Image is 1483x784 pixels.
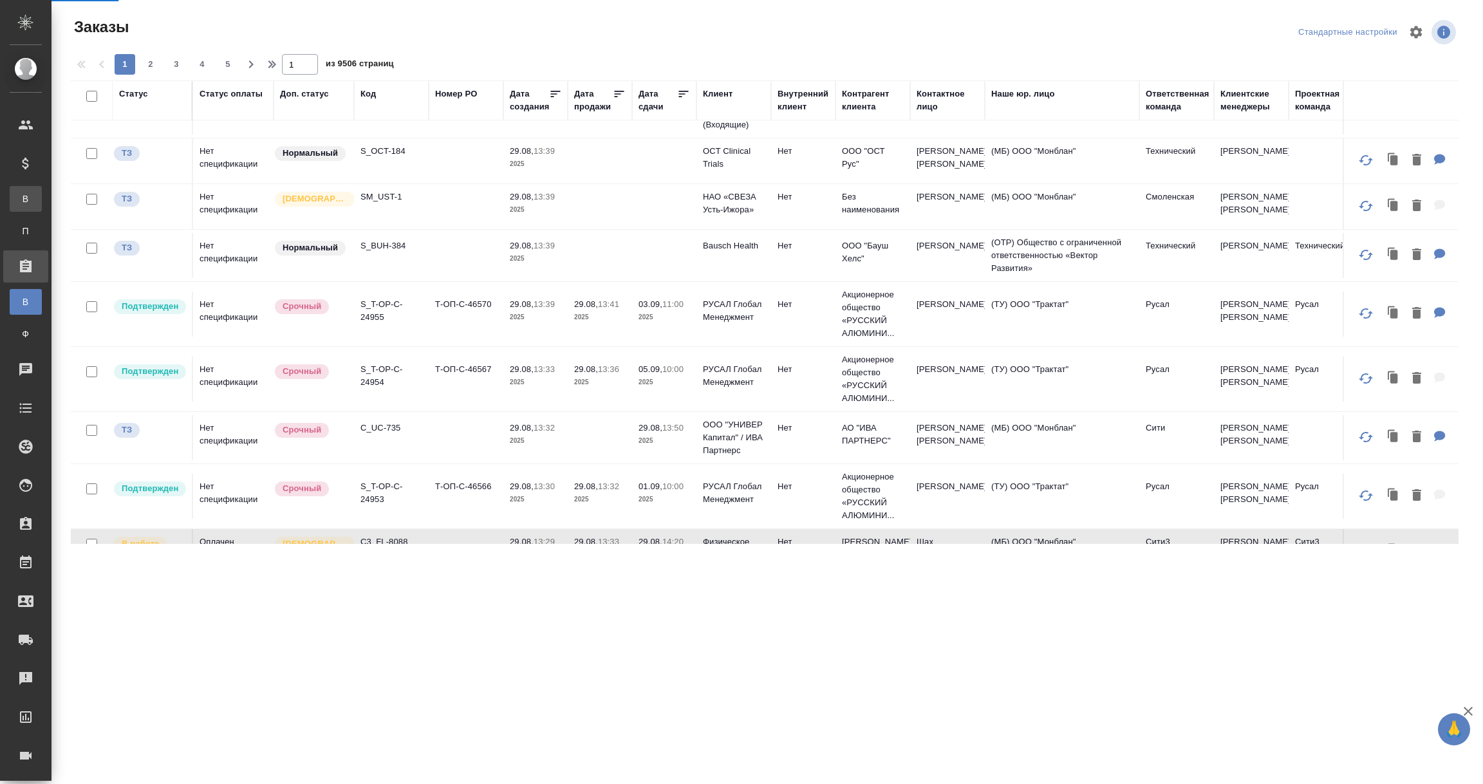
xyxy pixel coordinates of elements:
div: Клиентские менеджеры [1220,88,1282,113]
p: 13:50 [662,423,684,433]
p: Нормальный [283,241,338,254]
td: (МБ) ООО "Монблан" [985,184,1139,229]
div: Ответственная команда [1146,88,1209,113]
p: 2025 [510,252,561,265]
button: Обновить [1350,422,1381,453]
td: Нет спецификации [193,292,274,337]
p: 13:29 [534,537,555,546]
p: Нормальный [283,147,338,160]
p: Акционерное общество «РУССКИЙ АЛЮМИНИ... [842,288,904,340]
div: Выставляет КМ при отправке заказа на расчет верстке (для тикета) или для уточнения сроков на прои... [113,191,185,208]
td: [PERSON_NAME] [1214,233,1289,278]
div: Выставляет КМ при отправке заказа на расчет верстке (для тикета) или для уточнения сроков на прои... [113,145,185,162]
td: (МБ) ООО "Монблан" [985,138,1139,183]
td: Смоленская [1139,184,1214,229]
p: Нет [778,191,829,203]
span: 4 [192,58,212,71]
td: [PERSON_NAME] [1214,138,1289,183]
button: Обновить [1350,145,1381,176]
button: Обновить [1350,480,1381,511]
p: SM_UST-1 [360,191,422,203]
a: В [10,289,42,315]
td: [PERSON_NAME] [PERSON_NAME] [1214,529,1289,574]
button: Обновить [1350,298,1381,329]
p: 14:20 [662,537,684,546]
div: Номер PO [435,88,477,100]
td: [PERSON_NAME] [PERSON_NAME] [910,138,985,183]
p: 03.09, [639,299,662,309]
div: Дата продажи [574,88,613,113]
p: 29.08, [574,537,598,546]
p: РУСАЛ Глобал Менеджмент [703,298,765,324]
td: Русал [1139,474,1214,519]
td: (МБ) ООО "Монблан" [985,415,1139,460]
a: П [10,218,42,244]
div: Проектная команда [1295,88,1357,113]
div: Выставляется автоматически, если на указанный объем услуг необходимо больше времени в стандартном... [274,363,348,380]
td: [PERSON_NAME] [PERSON_NAME] [1214,292,1289,337]
td: Русал [1139,292,1214,337]
p: 01.09, [639,481,662,491]
p: [DEMOGRAPHIC_DATA] [283,192,347,205]
span: 5 [218,58,238,71]
div: Выставляется автоматически, если на указанный объем услуг необходимо больше времени в стандартном... [274,480,348,498]
button: Удалить [1406,483,1428,509]
td: [PERSON_NAME] [PERSON_NAME] [1214,415,1289,460]
td: Оплачен [193,529,274,574]
div: Код [360,88,376,100]
button: Удалить [1406,424,1428,451]
p: 13:32 [534,423,555,433]
p: 29.08, [510,192,534,201]
p: 2025 [510,311,561,324]
p: Подтвержден [122,300,178,313]
button: Клонировать [1381,242,1406,268]
p: [DEMOGRAPHIC_DATA] [283,537,347,550]
div: Выставляет КМ после уточнения всех необходимых деталей и получения согласия клиента на запуск. С ... [113,363,185,380]
p: Срочный [283,300,321,313]
td: [PERSON_NAME] [910,184,985,229]
p: S_OCT-184 [360,145,422,158]
div: Выставляется автоматически, если на указанный объем услуг необходимо больше времени в стандартном... [274,422,348,439]
p: 13:39 [534,299,555,309]
td: Нет спецификации [193,184,274,229]
td: [PERSON_NAME] [PERSON_NAME] [1214,357,1289,402]
div: split button [1295,23,1401,42]
p: Акционерное общество «РУССКИЙ АЛЮМИНИ... [842,353,904,405]
span: 3 [166,58,187,71]
a: В [10,186,42,212]
button: Удалить [1406,301,1428,327]
p: АО "ИВА ПАРТНЕРС" [842,422,904,447]
p: 05.09, [639,364,662,374]
p: Нет [778,363,829,376]
td: [PERSON_NAME] [PERSON_NAME] [1214,184,1289,229]
button: Обновить [1350,191,1381,221]
p: 29.08, [639,423,662,433]
button: Клонировать [1381,301,1406,327]
span: Посмотреть информацию [1432,20,1459,44]
button: Удалить [1406,193,1428,219]
span: В [16,295,35,308]
button: 5 [218,54,238,75]
td: Русал [1289,292,1363,337]
button: Обновить [1350,239,1381,270]
td: (МБ) ООО "Монблан" [985,529,1139,574]
p: C_UC-735 [360,422,422,434]
td: [PERSON_NAME] [PERSON_NAME] [1214,474,1289,519]
p: 13:39 [534,241,555,250]
p: 13:39 [534,192,555,201]
p: 13:41 [598,299,619,309]
p: 2025 [639,376,690,389]
p: 2025 [639,311,690,324]
a: Ф [10,321,42,347]
button: Клонировать [1381,193,1406,219]
button: 3 [166,54,187,75]
td: Русал [1289,357,1363,402]
p: Нет [778,536,829,548]
td: [PERSON_NAME] [910,233,985,278]
button: 🙏 [1438,713,1470,745]
p: 29.08, [574,299,598,309]
p: РУСАЛ Глобал Менеджмент [703,480,765,506]
p: 2025 [510,376,561,389]
div: Выставляет КМ после уточнения всех необходимых деталей и получения согласия клиента на запуск. С ... [113,480,185,498]
p: ООО "ОСТ Рус" [842,145,904,171]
